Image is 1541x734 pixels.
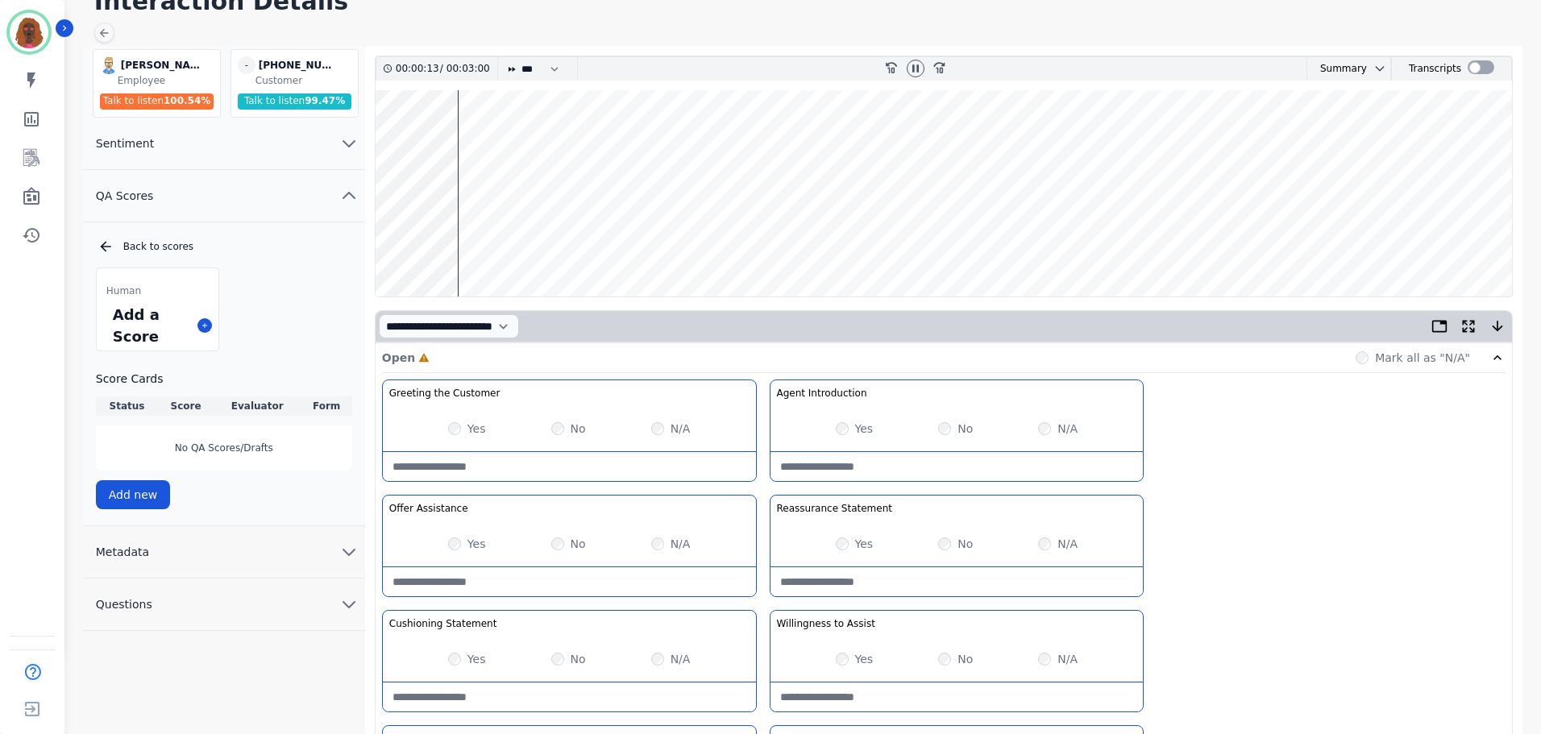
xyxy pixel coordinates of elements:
div: Talk to listen [100,93,214,110]
th: Form [301,396,352,416]
h3: Cushioning Statement [389,617,497,630]
label: N/A [1057,536,1078,552]
label: No [957,651,973,667]
span: Human [106,284,141,297]
div: Add a Score [110,301,191,350]
div: Back to scores [98,238,352,255]
label: Yes [855,421,874,437]
button: QA Scores chevron up [83,170,365,222]
label: No [957,421,973,437]
div: 00:03:00 [443,57,488,81]
svg: chevron down [339,595,359,614]
label: No [571,421,586,437]
span: Sentiment [83,135,167,151]
button: Sentiment chevron down [83,118,365,170]
span: Metadata [83,544,162,560]
span: 99.47 % [305,95,345,106]
div: [PERSON_NAME] [121,56,201,74]
th: Status [96,396,158,416]
div: Summary [1307,57,1367,81]
button: Questions chevron down [83,578,365,631]
label: N/A [671,536,691,552]
h3: Reassurance Statement [777,502,892,515]
label: N/A [1057,421,1078,437]
svg: chevron up [339,186,359,205]
label: Yes [467,651,486,667]
h3: Score Cards [96,371,352,387]
label: Yes [467,421,486,437]
label: N/A [671,651,691,667]
div: [PHONE_NUMBER] [259,56,339,74]
label: No [571,651,586,667]
h3: Agent Introduction [777,387,867,400]
label: Yes [855,651,874,667]
button: Metadata chevron down [83,526,365,578]
label: Yes [467,536,486,552]
button: Add new [96,480,171,509]
span: 100.54 % [164,95,210,106]
label: N/A [671,421,691,437]
div: 00:00:13 [396,57,440,81]
div: / [396,57,494,81]
div: Customer [255,74,355,87]
th: Evaluator [214,396,301,416]
span: Questions [83,596,165,612]
span: - [238,56,255,74]
div: Transcripts [1409,57,1461,81]
h3: Offer Assistance [389,502,468,515]
label: N/A [1057,651,1078,667]
svg: chevron down [1373,62,1386,75]
svg: chevron down [339,134,359,153]
button: chevron down [1367,62,1386,75]
h3: Greeting the Customer [389,387,501,400]
th: Score [158,396,214,416]
label: Yes [855,536,874,552]
svg: chevron down [339,542,359,562]
div: Employee [118,74,217,87]
label: No [957,536,973,552]
div: No QA Scores/Drafts [96,425,352,471]
div: Talk to listen [238,93,352,110]
h3: Willingness to Assist [777,617,875,630]
img: Bordered avatar [10,13,48,52]
label: No [571,536,586,552]
p: Open [382,350,415,366]
span: QA Scores [83,188,167,204]
label: Mark all as "N/A" [1375,350,1470,366]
